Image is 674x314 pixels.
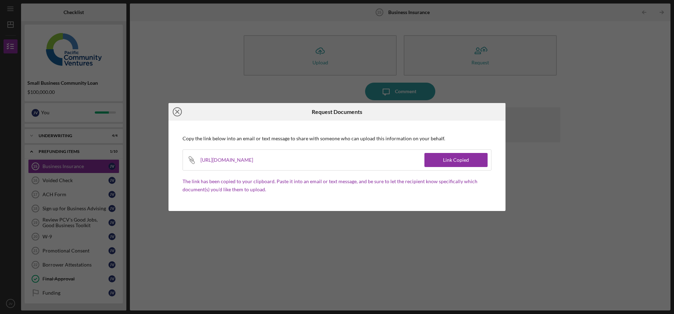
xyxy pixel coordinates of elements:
[200,150,262,170] div: [URL][DOMAIN_NAME]
[183,135,491,142] p: Copy the link below into an email or text message to share with someone who can upload this infor...
[312,109,362,115] h6: Request Documents
[424,153,488,167] button: Link Copied
[443,153,469,167] div: Link Copied
[183,178,491,193] p: The link has been copied to your clipboard. Paste it into an email or text message, and be sure t...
